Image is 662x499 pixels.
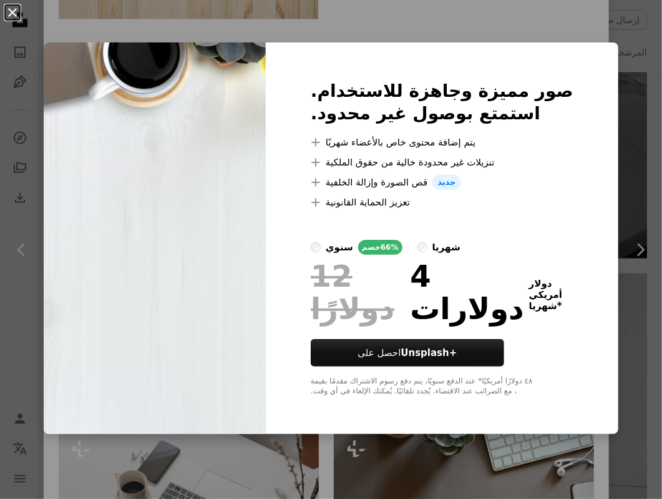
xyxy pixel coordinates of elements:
[326,242,353,253] font: سنوي
[311,387,517,395] font: ، مع الضرائب عند الاقتضاء. يُجدد تلقائيًا. يُمكنك الإلغاء في أي وقت.
[529,300,557,312] font: شهريا
[311,377,482,385] font: * عند الدفع سنويًا، يتم دفع رسوم الاشتراك مقدمًا بقيمة
[529,278,562,300] font: دولار أمريكي
[410,259,524,326] font: 4 دولارات
[311,339,504,367] button: احصل علىUnsplash+
[362,243,381,252] font: خصم
[482,377,532,385] font: ٤٨ دولارًا أمريكيًا
[311,259,394,326] font: 12 دولارًا
[437,177,455,187] font: جديد
[326,177,427,188] font: قص الصورة وإزالة الخلفية
[311,242,321,252] input: سنويخصم66%
[326,197,410,208] font: تعزيز الحماية القانونية
[326,157,495,168] font: تنزيلات غير محدودة خالية من حقوق الملكية
[311,103,540,124] font: استمتع بوصول غير محدود.
[44,42,266,435] img: premium_photo-1661322622333-264b8761a403
[401,347,457,358] font: Unsplash+
[358,347,401,358] font: احصل على
[381,243,399,252] font: 66%
[432,242,460,253] font: شهريا
[326,137,475,148] font: يتم إضافة محتوى خاص بالأعضاء شهريًا
[311,81,573,101] font: صور مميزة وجاهزة للاستخدام.
[417,242,427,252] input: شهريا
